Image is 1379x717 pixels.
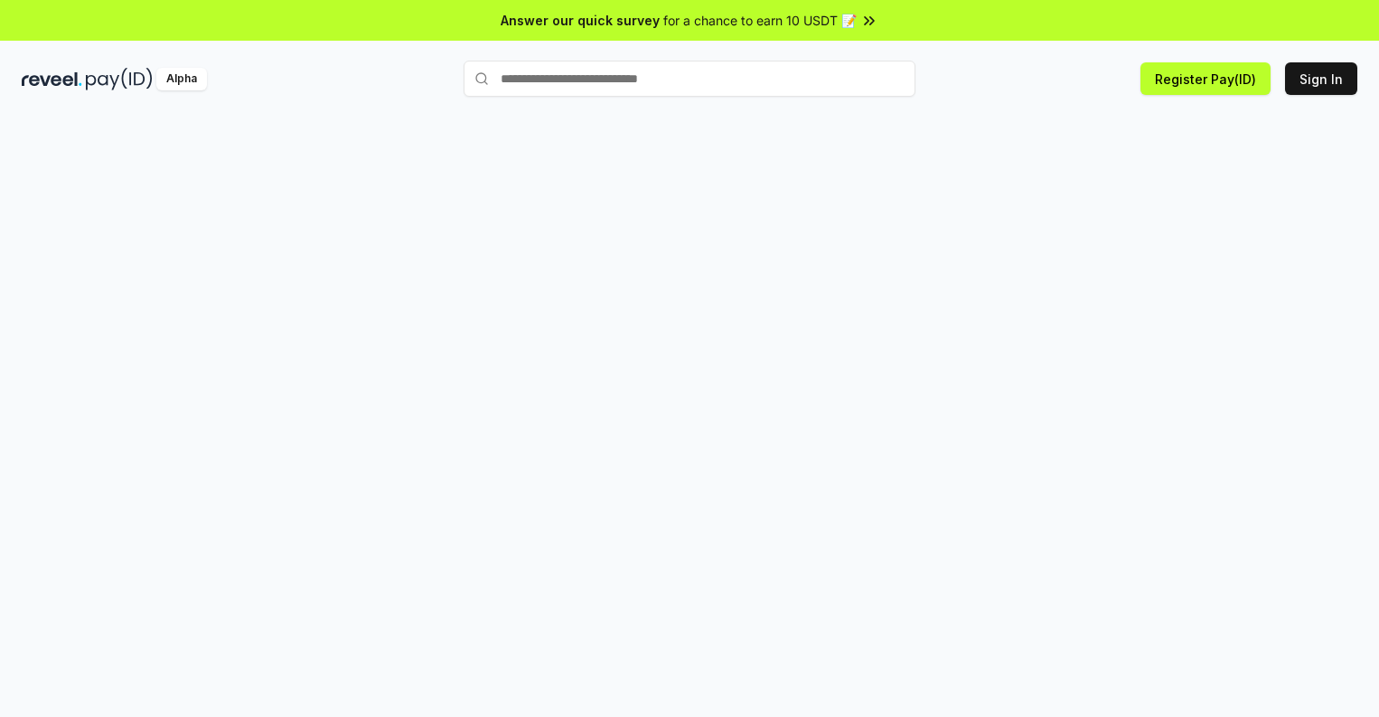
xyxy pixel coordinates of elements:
[501,11,660,30] span: Answer our quick survey
[156,68,207,90] div: Alpha
[1285,62,1357,95] button: Sign In
[86,68,153,90] img: pay_id
[1140,62,1271,95] button: Register Pay(ID)
[22,68,82,90] img: reveel_dark
[663,11,857,30] span: for a chance to earn 10 USDT 📝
